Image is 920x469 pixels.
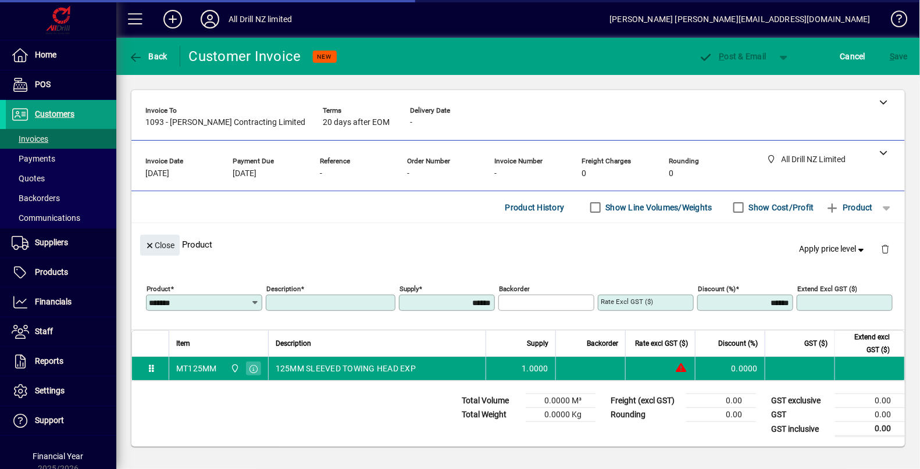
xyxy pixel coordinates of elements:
label: Show Cost/Profit [747,202,814,213]
mat-label: Product [147,285,170,293]
td: 0.00 [835,422,905,436]
mat-label: Backorder [499,285,530,293]
span: Discount (%) [718,337,758,350]
mat-label: Discount (%) [698,285,736,293]
span: Apply price level [800,243,867,255]
mat-label: Extend excl GST ($) [797,285,857,293]
a: Settings [6,377,116,406]
span: 1093 - [PERSON_NAME] Contracting Limited [145,118,305,127]
label: Show Line Volumes/Weights [604,202,712,213]
a: Support [6,406,116,435]
span: Back [129,52,167,61]
span: ost & Email [699,52,766,61]
span: Rate excl GST ($) [635,337,688,350]
span: Reports [35,356,63,366]
div: Product [131,223,905,266]
span: Support [35,416,64,425]
a: Products [6,258,116,287]
mat-label: Rate excl GST ($) [601,298,653,306]
span: [DATE] [233,169,256,178]
span: Financials [35,297,72,306]
span: Close [145,236,175,255]
span: GST ($) [804,337,828,350]
td: 0.00 [686,408,756,422]
span: 0 [582,169,586,178]
button: Product History [501,197,569,218]
td: Freight (excl GST) [605,394,686,408]
app-page-header-button: Back [116,46,180,67]
a: Backorders [6,188,116,208]
span: - [320,169,322,178]
td: 0.00 [835,394,905,408]
span: 125MM SLEEVED TOWING HEAD EXP [276,363,416,374]
a: Invoices [6,129,116,149]
span: Home [35,50,56,59]
span: - [407,169,409,178]
span: Invoices [12,134,48,144]
span: Backorders [12,194,60,203]
button: Post & Email [693,46,772,67]
span: S [890,52,894,61]
button: Close [140,235,180,256]
span: Payments [12,154,55,163]
span: Settings [35,386,65,395]
span: NEW [318,53,332,60]
a: Quotes [6,169,116,188]
span: Description [276,337,311,350]
span: Item [176,337,190,350]
button: Profile [191,9,229,30]
td: 0.00 [835,408,905,422]
span: 20 days after EOM [323,118,390,127]
span: 0 [669,169,673,178]
a: Financials [6,288,116,317]
span: Product History [505,198,565,217]
app-page-header-button: Delete [871,244,899,254]
td: Total Volume [456,394,526,408]
a: Communications [6,208,116,228]
td: 0.0000 M³ [526,394,595,408]
mat-label: Description [266,285,301,293]
span: Communications [12,213,80,223]
div: All Drill NZ limited [229,10,293,28]
td: 0.00 [686,394,756,408]
a: Suppliers [6,228,116,257]
span: Staff [35,327,53,336]
a: Home [6,41,116,70]
span: [DATE] [145,169,169,178]
td: GST [765,408,835,422]
button: Cancel [837,46,869,67]
button: Apply price level [795,239,872,260]
td: GST exclusive [765,394,835,408]
a: POS [6,70,116,99]
span: Product [826,198,873,217]
div: Customer Invoice [189,47,301,66]
td: Rounding [605,408,686,422]
a: Reports [6,347,116,376]
td: 0.0000 Kg [526,408,595,422]
span: Cancel [840,47,866,66]
button: Delete [871,235,899,263]
a: Knowledge Base [882,2,905,40]
span: 1.0000 [522,363,549,374]
span: Customers [35,109,74,119]
span: Financial Year [33,452,84,461]
mat-label: Supply [400,285,419,293]
span: Supply [527,337,548,350]
span: P [719,52,725,61]
span: - [494,169,497,178]
span: All Drill NZ Limited [227,362,241,375]
button: Save [887,46,911,67]
td: 0.0000 [695,357,765,380]
td: Total Weight [456,408,526,422]
span: - [410,118,412,127]
a: Staff [6,317,116,346]
span: Suppliers [35,238,68,247]
span: Products [35,267,68,277]
app-page-header-button: Close [137,239,183,250]
td: GST inclusive [765,422,835,436]
div: [PERSON_NAME] [PERSON_NAME][EMAIL_ADDRESS][DOMAIN_NAME] [609,10,871,28]
span: Extend excl GST ($) [842,331,890,356]
span: POS [35,80,51,89]
a: Payments [6,149,116,169]
div: MT125MM [176,363,217,374]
